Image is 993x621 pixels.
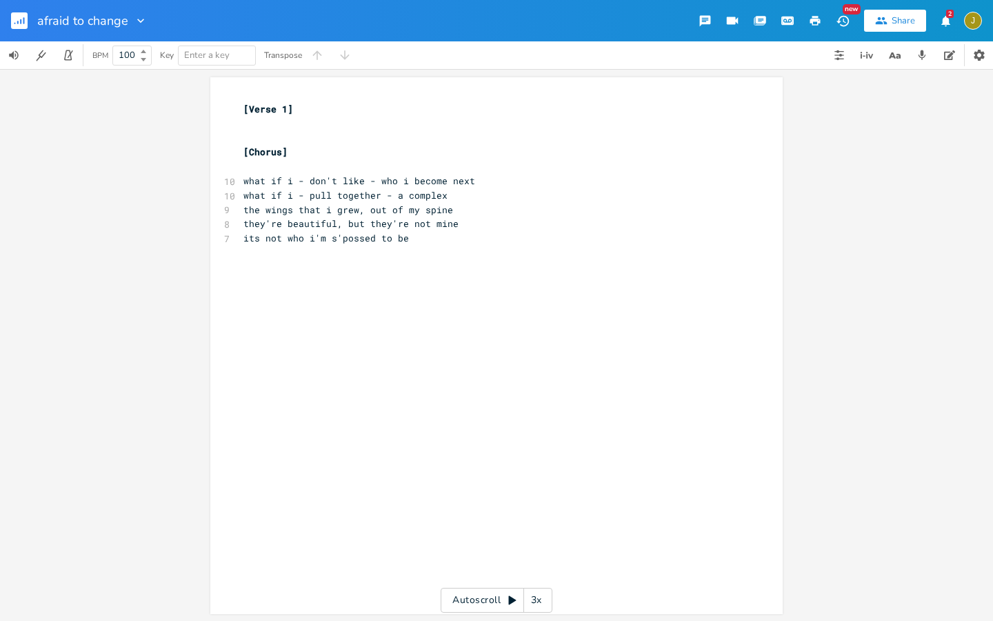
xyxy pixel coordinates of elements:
span: its not who i'm s'possed to be [243,232,409,244]
span: what if i - don't like - who i become next [243,175,475,187]
div: Autoscroll [441,588,552,613]
div: jupiterandjuliette [964,12,982,30]
div: 2 [946,10,954,18]
span: the wings that i grew, out of my spine [243,204,453,216]
span: [Chorus] [243,146,288,158]
div: Key [160,51,174,59]
div: New [843,4,861,14]
span: they're beautiful, but they're not mine [243,217,459,230]
button: J [964,5,982,37]
button: Share [864,10,926,32]
button: 2 [932,8,959,33]
span: what if i - pull together - a complex [243,189,448,201]
span: [Verse 1] [243,103,293,115]
div: 3x [524,588,549,613]
div: Share [892,14,915,27]
div: BPM [92,52,108,59]
span: afraid to change [37,14,128,27]
button: New [829,8,856,33]
span: Enter a key [184,49,230,61]
div: Transpose [264,51,302,59]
